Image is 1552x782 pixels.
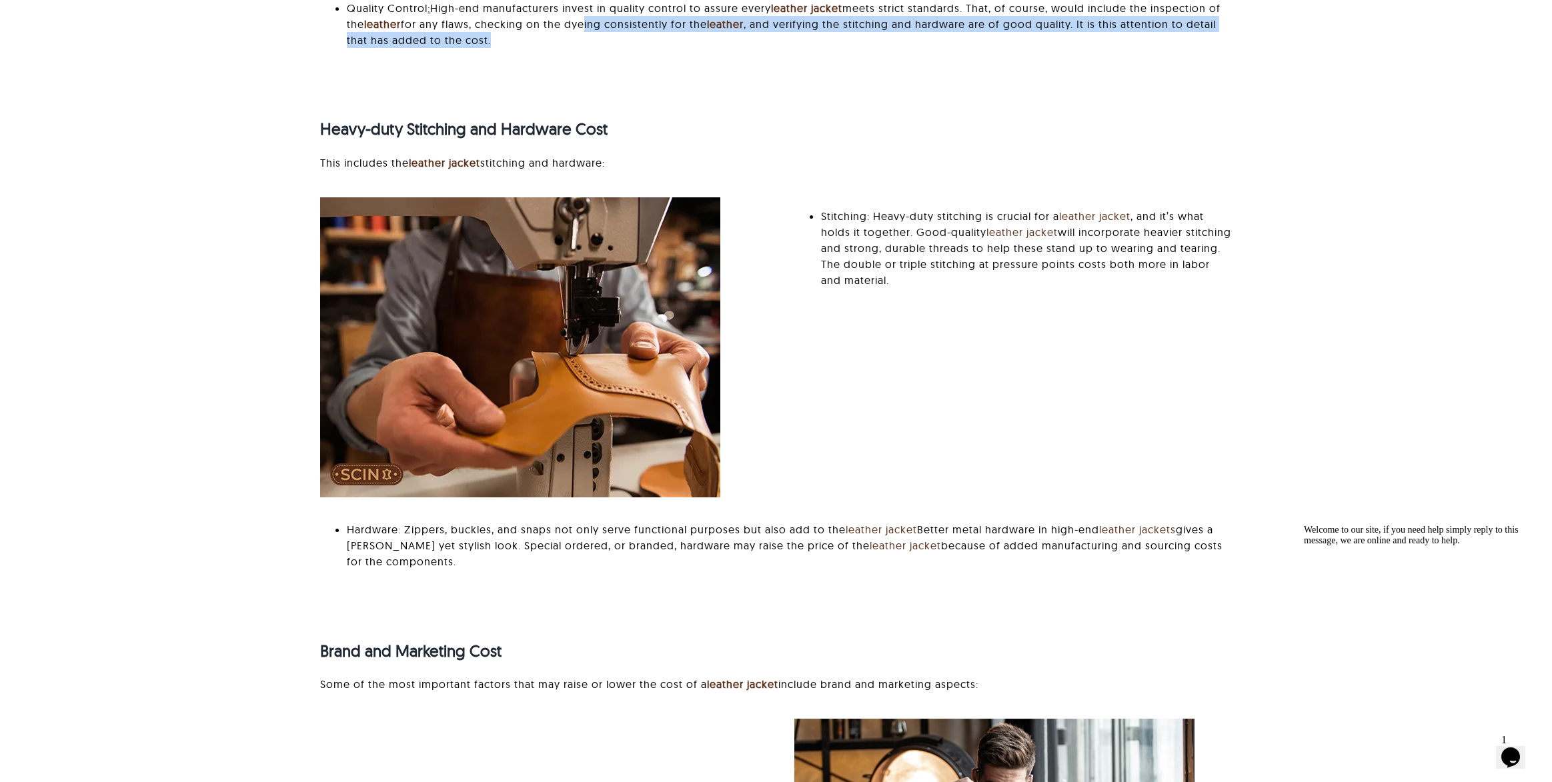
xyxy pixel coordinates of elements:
div: Welcome to our site, if you need help simply reply to this message, we are online and ready to help. [5,5,245,27]
p: This includes the stitching and hardware: [320,155,1231,171]
a: leather jacket [846,523,917,536]
strong: Brand and Marketing Cost [320,641,502,661]
span: Welcome to our site, if you need help simply reply to this message, we are online and ready to help. [5,5,220,26]
a: leather [707,17,744,31]
u: : [428,1,430,15]
img: Brand and Marketing for real leather jackets [320,197,720,497]
li: Stitching: Heavy-duty stitching is crucial for a , and it’s what holds it together. Good-quality ... [821,208,1232,288]
iframe: chat widget [1496,729,1539,769]
li: Hardware: Zippers, buckles, and snaps not only serve functional purposes but also add to the Bett... [347,521,1231,569]
a: leather jacket [1059,209,1130,223]
a: leather jacket [986,225,1058,239]
a: leather jacket [409,156,480,169]
a: leather jackets [1099,523,1176,536]
p: Some of the most important factors that may raise or lower the cost of a include brand and market... [320,676,1231,692]
strong: Heavy-duty Stitching and Hardware Cost [320,119,608,139]
a: leather jacket [771,1,842,15]
a: Brand and Marketing for real leather jackets [794,717,1195,731]
a: leather jacket [870,539,941,552]
iframe: chat widget [1299,519,1539,722]
a: leather jacket [707,677,778,691]
a: leather [364,17,401,31]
